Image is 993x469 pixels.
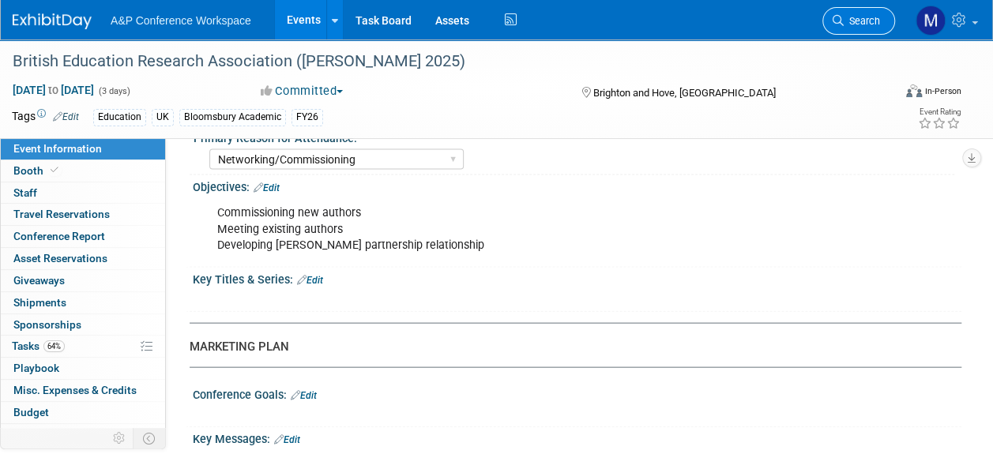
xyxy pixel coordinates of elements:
[13,362,59,374] span: Playbook
[254,182,280,193] a: Edit
[906,84,922,97] img: Format-Inperson.png
[12,108,79,126] td: Tags
[255,83,349,99] button: Committed
[1,402,165,423] a: Budget
[1,292,165,313] a: Shipments
[12,83,95,97] span: [DATE] [DATE]
[152,109,174,126] div: UK
[12,340,65,352] span: Tasks
[51,166,58,174] i: Booth reservation complete
[190,339,950,355] div: MARKETING PLAN
[1,424,165,445] a: ROI, Objectives & ROO
[1,138,165,159] a: Event Information
[1,380,165,401] a: Misc. Expenses & Credits
[1,314,165,336] a: Sponsorships
[1,270,165,291] a: Giveaways
[292,109,323,126] div: FY26
[13,208,110,220] span: Travel Reservations
[53,111,79,122] a: Edit
[13,142,102,155] span: Event Information
[206,197,809,261] div: Commissioning new authors Meeting existing authors Developing [PERSON_NAME] partnership relationship
[13,318,81,331] span: Sponsorships
[13,274,65,287] span: Giveaways
[106,428,134,448] td: Personalize Event Tab Strip
[193,383,961,403] div: Conference Goals:
[7,47,880,76] div: British Education Research Association ([PERSON_NAME] 2025)
[13,252,107,265] span: Asset Reservations
[13,384,137,396] span: Misc. Expenses & Credits
[97,86,130,96] span: (3 days)
[193,427,961,448] div: Key Messages:
[1,336,165,357] a: Tasks64%
[916,6,946,36] img: Matt Hambridge
[823,82,961,106] div: Event Format
[13,186,37,199] span: Staff
[13,406,49,418] span: Budget
[274,434,300,445] a: Edit
[822,7,895,35] a: Search
[13,428,119,441] span: ROI, Objectives & ROO
[1,160,165,182] a: Booth
[593,87,776,99] span: Brighton and Hove, [GEOGRAPHIC_DATA]
[179,109,286,126] div: Bloomsbury Academic
[193,268,961,288] div: Key Titles & Series:
[46,84,61,96] span: to
[193,175,961,196] div: Objectives:
[297,275,323,286] a: Edit
[1,204,165,225] a: Travel Reservations
[111,14,251,27] span: A&P Conference Workspace
[134,428,166,448] td: Toggle Event Tabs
[13,230,105,242] span: Conference Report
[1,226,165,247] a: Conference Report
[43,340,65,352] span: 64%
[1,182,165,204] a: Staff
[1,248,165,269] a: Asset Reservations
[93,109,146,126] div: Education
[13,164,62,177] span: Booth
[1,358,165,379] a: Playbook
[291,390,317,401] a: Edit
[924,85,961,97] div: In-Person
[918,108,961,116] div: Event Rating
[13,296,66,309] span: Shipments
[13,13,92,29] img: ExhibitDay
[844,15,880,27] span: Search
